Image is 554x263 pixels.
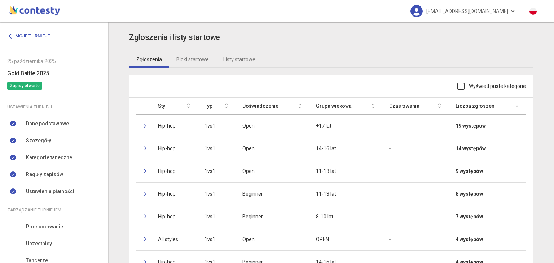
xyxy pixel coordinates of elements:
strong: 9 występów [456,167,483,175]
span: Kategorie taneczne [26,153,72,161]
td: +17 lat [309,114,382,137]
td: 14-16 lat [309,137,382,160]
span: Dane podstawowe [26,120,69,128]
span: - [389,123,391,129]
div: Ustawienia turnieju [7,103,101,111]
td: Open [235,114,309,137]
td: Hip-hop [151,114,197,137]
td: Hip-hop [151,137,197,160]
td: Hip-hop [151,160,197,182]
a: Moje turnieje [7,30,55,43]
strong: 14 występów [456,144,486,152]
td: OPEN [309,228,382,250]
td: Beginner [235,205,309,228]
span: Reguły zapisów [26,170,63,178]
a: Listy startowe [216,51,263,68]
td: Hip-hop [151,205,197,228]
span: Podsumowanie [26,223,63,231]
td: 1vs1 [197,160,235,182]
td: 1vs1 [197,205,235,228]
app-title: sidebar.management.starting-list [129,31,533,44]
span: Zarządzanie turniejem [7,206,61,214]
td: 1vs1 [197,182,235,205]
a: Zgłoszenia [129,51,169,68]
td: 1vs1 [197,228,235,250]
span: - [389,146,391,151]
th: Czas trwania [382,98,448,115]
span: - [389,191,391,197]
span: Uczestnicy [26,240,52,248]
div: 25 października 2025 [7,57,101,65]
h3: Zgłoszenia i listy startowe [129,31,220,44]
td: All styles [151,228,197,250]
td: 1vs1 [197,114,235,137]
th: Liczba zgłoszeń [448,98,526,115]
strong: 7 występów [456,213,483,220]
th: Styl [151,98,197,115]
strong: 8 występów [456,190,483,198]
td: Beginner [235,182,309,205]
span: - [389,236,391,242]
strong: 4 występów [456,235,483,243]
span: - [389,168,391,174]
th: Grupa wiekowa [309,98,382,115]
span: - [389,214,391,219]
td: 11-13 lat [309,182,382,205]
span: Szczegóły [26,137,51,144]
th: Typ [197,98,235,115]
td: Open [235,160,309,182]
td: Open [235,137,309,160]
td: 8-10 lat [309,205,382,228]
th: Doświadczenie [235,98,309,115]
td: Open [235,228,309,250]
h6: Gold Battle 2025 [7,69,101,78]
td: 11-13 lat [309,160,382,182]
label: Wyświetl puste kategorie [457,82,526,90]
span: Ustawienia płatności [26,187,74,195]
td: 1vs1 [197,137,235,160]
td: Hip-hop [151,182,197,205]
span: Zapisy otwarte [7,82,42,90]
a: Bloki startowe [169,51,216,68]
strong: 19 występów [456,122,486,130]
span: [EMAIL_ADDRESS][DOMAIN_NAME] [426,4,508,19]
